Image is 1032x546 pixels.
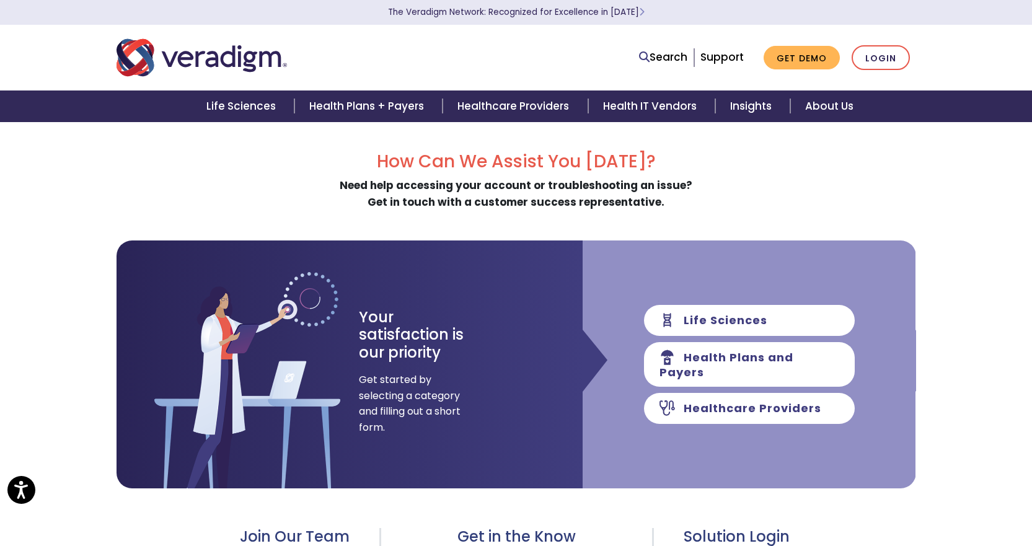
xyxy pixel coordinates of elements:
a: Health IT Vendors [588,90,715,122]
a: Insights [715,90,790,122]
a: Healthcare Providers [443,90,588,122]
img: Veradigm logo [117,37,287,78]
a: The Veradigm Network: Recognized for Excellence in [DATE]Learn More [388,6,645,18]
a: About Us [790,90,868,122]
a: Life Sciences [192,90,294,122]
span: Learn More [639,6,645,18]
span: Get started by selecting a category and filling out a short form. [359,372,461,435]
a: Get Demo [764,46,840,70]
h3: Your satisfaction is our priority [359,309,486,362]
strong: Need help accessing your account or troubleshooting an issue? Get in touch with a customer succes... [340,178,692,209]
a: Health Plans + Payers [294,90,443,122]
h3: Solution Login [684,528,915,546]
h2: How Can We Assist You [DATE]? [117,151,916,172]
h3: Join Our Team [117,528,350,546]
a: Search [639,49,687,66]
a: Login [852,45,910,71]
h3: Get in the Know [411,528,622,546]
a: Support [700,50,744,64]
